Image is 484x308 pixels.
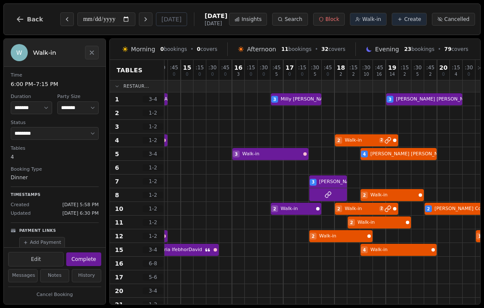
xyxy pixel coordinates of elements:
span: : 30 [208,65,217,70]
dt: Party Size [57,93,99,101]
span: 2 [340,72,342,77]
span: covers [197,46,217,53]
span: 8 [115,191,119,199]
span: 2 [337,206,340,212]
span: 32 [321,46,329,52]
span: bookings [281,46,311,53]
span: 1 - 2 [143,110,163,116]
span: 3 - 4 [143,96,163,103]
span: Afternoon [247,45,276,53]
dd: Dinner [11,174,99,181]
span: Evening [375,45,399,53]
span: : 15 [247,65,255,70]
span: 1 - 2 [143,137,163,144]
span: : 45 [170,65,178,70]
span: [PERSON_NAME] [PERSON_NAME] [370,151,450,158]
span: 18 [337,65,345,71]
span: 16 [376,72,382,77]
span: : 30 [362,65,370,70]
span: Create [404,16,421,23]
span: 10 [115,204,123,213]
span: 0 [160,46,164,52]
span: 3 [389,96,392,103]
dt: Duration [11,93,52,101]
span: 4 [115,136,119,145]
span: 1 [115,95,119,104]
span: Walk-in [281,205,314,213]
span: 14 [390,72,395,77]
span: Back [27,16,43,22]
span: Walk-in [319,233,366,240]
span: 2 [379,138,384,143]
span: : 45 [426,65,434,70]
span: 2 [273,206,276,212]
button: Edit [8,252,64,267]
span: 0 [197,46,200,52]
span: : 30 [260,65,268,70]
span: 2 [429,72,431,77]
span: Cancelled [444,16,469,23]
span: 2 [403,72,406,77]
span: 3 [273,96,276,103]
span: Insights [241,16,261,23]
span: 2 [115,109,119,117]
button: Create [392,13,427,26]
span: 15 [183,65,191,71]
span: 20 [115,287,123,295]
span: : 30 [311,65,319,70]
div: W [11,44,28,61]
button: Insights [229,13,267,26]
span: 23 [404,46,411,52]
button: Add Payment [19,237,65,249]
span: bookings [160,46,187,53]
span: Walk-in [242,151,302,158]
span: 3 - 4 [143,287,163,294]
span: covers [321,46,345,53]
button: Close [85,46,99,59]
span: [PERSON_NAME] [PERSON_NAME] [396,96,475,103]
span: : 15 [196,65,204,70]
span: 0 [173,72,175,77]
h2: Walk-in [33,48,80,57]
span: Victoria IfebhorDavid [153,246,203,254]
span: 1 - 2 [143,123,163,130]
span: 2 [312,233,315,240]
span: 1 - 2 [143,178,163,185]
span: Tables [117,66,143,74]
span: 3 - 4 [143,246,163,253]
svg: Customer message [205,247,210,252]
span: 16 [115,259,123,268]
span: 7 [115,177,119,186]
button: Messages [8,269,38,282]
span: 4 [363,151,366,157]
span: 10 [364,72,369,77]
span: 4 [363,247,366,253]
span: 0 [249,72,252,77]
span: 6 [115,163,119,172]
span: 3 [312,179,315,185]
button: History [72,269,101,282]
span: bookings [404,46,434,53]
span: Walk-in [358,219,404,226]
span: Restaur... [123,83,149,89]
span: Milly [PERSON_NAME] [281,96,332,103]
span: 5 [416,72,419,77]
button: Cancel Booking [8,290,101,300]
dt: Tables [11,145,99,152]
span: 5 [115,150,119,158]
span: [DATE] [205,12,227,20]
span: [PERSON_NAME] Jobling [319,178,375,186]
span: 5 - 6 [143,274,163,281]
span: : 45 [375,65,383,70]
span: 0 [467,72,470,77]
span: : 15 [452,65,460,70]
button: Previous day [60,12,74,26]
span: 0 [288,72,291,77]
span: 1 - 2 [143,192,163,198]
span: 2 [427,206,430,212]
span: Walk-in [345,137,378,144]
span: 0 [442,72,445,77]
span: 2 [379,206,384,211]
span: 17 [115,273,123,281]
span: 6 - 8 [143,260,163,267]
